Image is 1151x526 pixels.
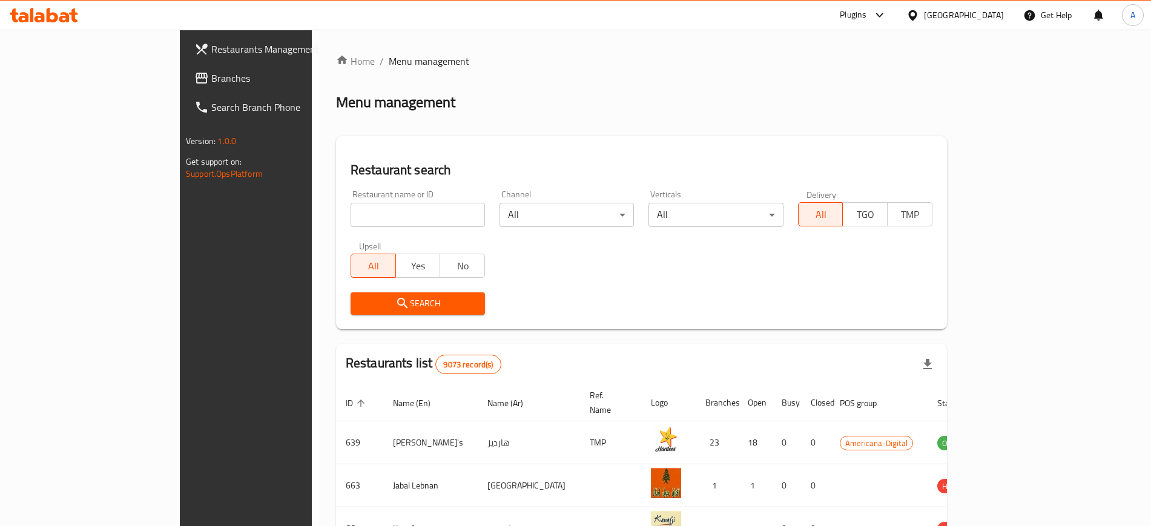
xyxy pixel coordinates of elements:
button: No [440,254,485,278]
button: All [798,202,843,226]
td: 0 [801,464,830,507]
span: Name (Ar) [487,396,539,410]
span: Name (En) [393,396,446,410]
span: TMP [892,206,928,223]
th: Busy [772,384,801,421]
a: Support.OpsPlatform [186,166,263,182]
label: Delivery [806,190,837,199]
nav: breadcrumb [336,54,947,68]
img: Jabal Lebnan [651,468,681,498]
button: TMP [887,202,932,226]
span: A [1130,8,1135,22]
span: 9073 record(s) [436,359,500,370]
td: [GEOGRAPHIC_DATA] [478,464,580,507]
span: Yes [401,257,436,275]
td: Jabal Lebnan [383,464,478,507]
div: [GEOGRAPHIC_DATA] [924,8,1004,22]
button: Search [351,292,485,315]
td: 0 [801,421,830,464]
button: Yes [395,254,441,278]
a: Branches [185,64,372,93]
span: Americana-Digital [840,436,912,450]
div: Total records count [435,355,501,374]
h2: Restaurant search [351,161,932,179]
div: Export file [913,350,942,379]
div: OPEN [937,436,967,450]
button: TGO [842,202,888,226]
div: Plugins [840,8,866,22]
span: Restaurants Management [211,42,362,56]
span: ID [346,396,369,410]
span: Search Branch Phone [211,100,362,114]
span: Ref. Name [590,388,627,417]
span: POS group [840,396,892,410]
h2: Restaurants list [346,354,501,374]
span: Version: [186,133,216,149]
div: All [648,203,783,227]
span: All [803,206,839,223]
span: All [356,257,391,275]
th: Open [738,384,772,421]
img: Hardee's [651,425,681,455]
span: OPEN [937,436,967,450]
span: 1.0.0 [217,133,236,149]
div: HIDDEN [937,479,974,493]
td: 1 [738,464,772,507]
button: All [351,254,396,278]
li: / [380,54,384,68]
td: 23 [696,421,738,464]
td: [PERSON_NAME]'s [383,421,478,464]
td: 0 [772,464,801,507]
th: Logo [641,384,696,421]
td: 0 [772,421,801,464]
span: Search [360,296,475,311]
input: Search for restaurant name or ID.. [351,203,485,227]
span: Menu management [389,54,469,68]
a: Restaurants Management [185,35,372,64]
a: Search Branch Phone [185,93,372,122]
span: Status [937,396,977,410]
span: No [445,257,480,275]
span: TGO [848,206,883,223]
th: Closed [801,384,830,421]
label: Upsell [359,242,381,250]
span: Get support on: [186,154,242,169]
td: TMP [580,421,641,464]
span: Branches [211,71,362,85]
td: هارديز [478,421,580,464]
th: Branches [696,384,738,421]
span: HIDDEN [937,479,974,493]
td: 1 [696,464,738,507]
td: 18 [738,421,772,464]
h2: Menu management [336,93,455,112]
div: All [500,203,634,227]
